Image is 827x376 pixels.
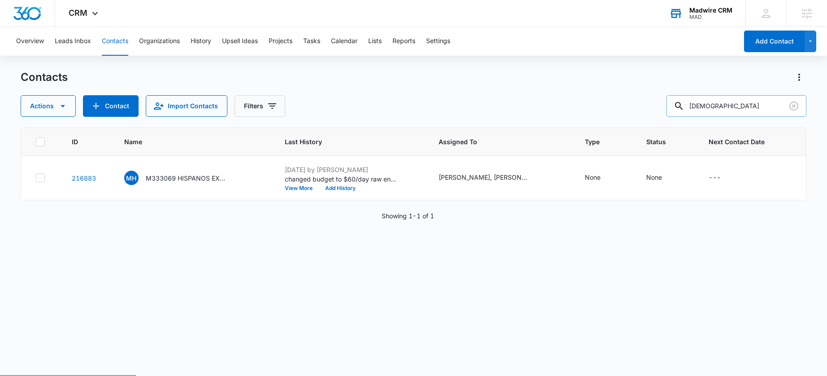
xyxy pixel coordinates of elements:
div: account name [689,7,732,14]
button: Upsell Ideas [222,27,258,56]
div: None [585,173,601,182]
span: Name [124,137,250,146]
span: ID [72,137,90,146]
div: Type - None - Select to Edit Field [585,173,617,183]
div: Assigned To - Brandon Miller, Chase Hawkinson, Madison Ruff, Mary Brenton, SMM Automated - Select... [439,173,544,183]
button: Calendar [331,27,357,56]
span: CRM [69,8,87,18]
div: v 4.0.25 [25,14,44,22]
img: logo_orange.svg [14,14,22,22]
img: website_grey.svg [14,23,22,31]
div: Domain Overview [34,53,80,59]
div: account id [689,14,732,20]
img: tab_domain_overview_orange.svg [24,52,31,59]
button: Add History [319,186,362,191]
button: Tasks [303,27,320,56]
span: MH [124,171,139,185]
button: Lists [368,27,382,56]
div: Status - None - Select to Edit Field [646,173,678,183]
p: M333069 HISPANOS EXITOSOS LLC [146,173,226,183]
a: Navigate to contact details page for M333069 HISPANOS EXITOSOS LLC [72,174,96,182]
span: Assigned To [439,137,550,146]
div: Domain: [DOMAIN_NAME] [23,23,99,31]
div: Next Contact Date - - Select to Edit Field [709,173,737,183]
span: Last History [285,137,404,146]
div: --- [709,173,721,183]
button: Contacts [102,27,128,56]
div: Keywords by Traffic [99,53,151,59]
button: Organizations [139,27,180,56]
button: Leads Inbox [55,27,91,56]
span: Status [646,137,674,146]
button: Add Contact [744,31,805,52]
button: Import Contacts [146,95,227,117]
input: Search Contacts [666,95,806,117]
h1: Contacts [21,71,68,84]
button: History [191,27,211,56]
div: None [646,173,662,182]
p: Showing 1-1 of 1 [382,211,434,221]
button: Overview [16,27,44,56]
button: Add Contact [83,95,139,117]
button: View More [285,186,319,191]
button: Settings [426,27,450,56]
button: Actions [792,70,806,84]
span: Type [585,137,612,146]
span: Next Contact Date [709,137,779,146]
p: changed budget to $60/day raw enabled search campaigns on google ads [285,174,397,184]
button: Reports [392,27,415,56]
button: Clear [787,99,801,113]
button: Actions [21,95,76,117]
img: tab_keywords_by_traffic_grey.svg [89,52,96,59]
div: Name - M333069 HISPANOS EXITOSOS LLC - Select to Edit Field [124,171,243,185]
p: [DATE] by [PERSON_NAME] [285,165,397,174]
button: Filters [235,95,285,117]
button: Projects [269,27,292,56]
div: [PERSON_NAME], [PERSON_NAME], [PERSON_NAME], [PERSON_NAME], SMM Automated [439,173,528,182]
